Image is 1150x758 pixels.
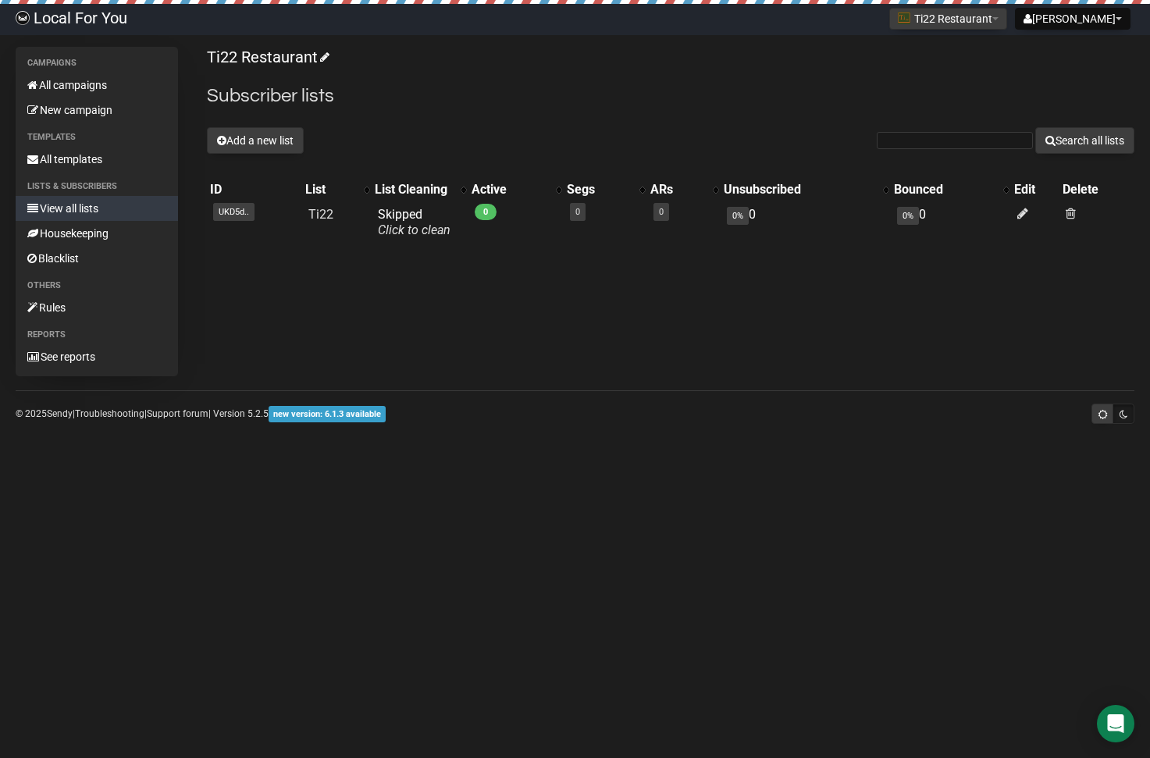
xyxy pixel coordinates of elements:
a: 0 [659,207,664,217]
img: 884.jpg [898,12,910,24]
a: Ti22 [308,207,333,222]
a: All templates [16,147,178,172]
span: UKD5d.. [213,203,255,221]
a: new version: 6.1.3 available [269,408,386,419]
li: Templates [16,128,178,147]
button: Ti22 Restaurant [889,8,1007,30]
a: Support forum [147,408,208,419]
a: Sendy [47,408,73,419]
p: © 2025 | | | Version 5.2.5 [16,405,386,422]
span: 0% [727,207,749,225]
a: All campaigns [16,73,178,98]
a: View all lists [16,196,178,221]
span: new version: 6.1.3 available [269,406,386,422]
img: d61d2441668da63f2d83084b75c85b29 [16,11,30,25]
td: 0 [891,201,1011,244]
div: ARs [650,182,705,198]
div: Delete [1063,182,1131,198]
span: 0% [897,207,919,225]
button: Search all lists [1035,127,1134,154]
div: List [305,182,356,198]
th: Segs: No sort applied, activate to apply an ascending sort [564,179,646,201]
div: Unsubscribed [724,182,875,198]
div: Open Intercom Messenger [1097,705,1134,742]
td: 0 [721,201,891,244]
li: Others [16,276,178,295]
div: Segs [567,182,631,198]
th: Delete: No sort applied, sorting is disabled [1059,179,1134,201]
h2: Subscriber lists [207,82,1134,110]
div: List Cleaning [375,182,453,198]
a: Click to clean [378,222,450,237]
th: ID: No sort applied, sorting is disabled [207,179,302,201]
li: Lists & subscribers [16,177,178,196]
th: List Cleaning: No sort applied, activate to apply an ascending sort [372,179,468,201]
a: Blacklist [16,246,178,271]
div: Active [472,182,548,198]
button: Add a new list [207,127,304,154]
button: [PERSON_NAME] [1015,8,1130,30]
span: Skipped [378,207,450,237]
th: Unsubscribed: No sort applied, activate to apply an ascending sort [721,179,891,201]
div: ID [210,182,299,198]
a: Troubleshooting [75,408,144,419]
div: Bounced [894,182,995,198]
a: See reports [16,344,178,369]
a: New campaign [16,98,178,123]
th: List: No sort applied, activate to apply an ascending sort [302,179,372,201]
a: Rules [16,295,178,320]
th: Bounced: No sort applied, activate to apply an ascending sort [891,179,1011,201]
div: Edit [1014,182,1056,198]
th: Active: No sort applied, activate to apply an ascending sort [468,179,564,201]
span: 0 [475,204,497,220]
a: Ti22 Restaurant [207,48,327,66]
th: ARs: No sort applied, activate to apply an ascending sort [647,179,721,201]
li: Campaigns [16,54,178,73]
a: 0 [575,207,580,217]
a: Housekeeping [16,221,178,246]
th: Edit: No sort applied, sorting is disabled [1011,179,1059,201]
li: Reports [16,326,178,344]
